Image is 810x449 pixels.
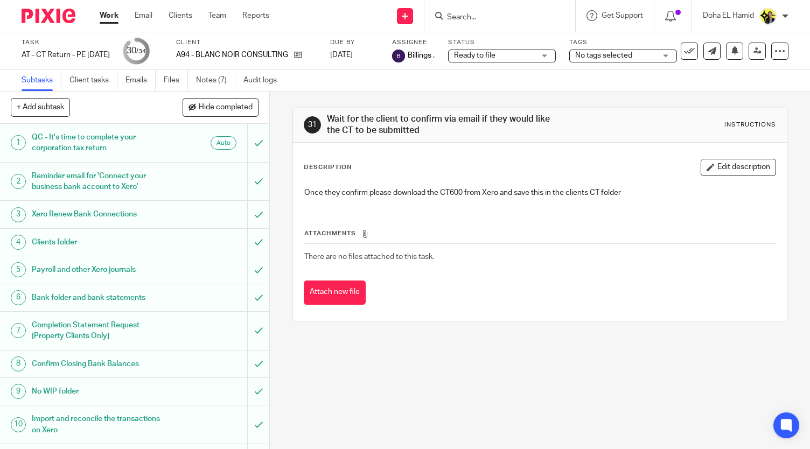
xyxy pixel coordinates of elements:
[304,280,366,305] button: Attach new file
[327,114,563,137] h1: Wait for the client to confirm via email if they would like the CT to be submitted
[304,230,356,236] span: Attachments
[32,262,169,278] h1: Payroll and other Xero journals
[11,135,26,150] div: 1
[100,10,118,21] a: Work
[22,70,61,91] a: Subtasks
[11,98,70,116] button: + Add subtask
[304,163,352,172] p: Description
[127,45,146,57] div: 30
[69,70,117,91] a: Client tasks
[11,290,26,305] div: 6
[22,50,110,60] div: AT - CT Return - PE [DATE]
[164,70,188,91] a: Files
[183,98,259,116] button: Hide completed
[32,317,169,345] h1: Completion Statement Request [Property Clients Only]
[199,103,253,112] span: Hide completed
[304,187,776,198] p: Once they confirm please download the CT600 from Xero and save this in the clients CT folder
[169,10,192,21] a: Clients
[135,10,152,21] a: Email
[32,290,169,306] h1: Bank folder and bank statements
[22,50,110,60] div: AT - CT Return - PE 28-02-2025
[11,384,26,399] div: 9
[724,121,776,129] div: Instructions
[196,70,235,91] a: Notes (7)
[759,8,777,25] img: Doha-Starbridge.jpg
[176,50,289,60] p: A94 - BLANC NOIR CONSULTING LTD
[11,356,26,371] div: 8
[211,136,236,150] div: Auto
[32,383,169,399] h1: No WIP folder
[448,38,556,47] label: Status
[392,38,435,47] label: Assignee
[392,50,405,62] img: svg%3E
[330,38,379,47] label: Due by
[304,253,434,261] span: There are no files attached to this task.
[22,9,75,23] img: Pixie
[602,12,643,19] span: Get Support
[176,38,317,47] label: Client
[701,159,776,176] button: Edit description
[330,51,353,59] span: [DATE]
[11,174,26,189] div: 2
[11,207,26,222] div: 3
[569,38,677,47] label: Tags
[11,323,26,338] div: 7
[11,262,26,277] div: 5
[243,70,285,91] a: Audit logs
[22,38,110,47] label: Task
[32,234,169,250] h1: Clients folder
[408,50,435,61] span: Billings .
[32,356,169,372] h1: Confirm Closing Bank Balances
[11,235,26,250] div: 4
[136,48,146,54] small: /34
[32,168,169,195] h1: Reminder email for 'Connect your business bank account to Xero'
[575,52,632,59] span: No tags selected
[446,13,543,23] input: Search
[304,116,321,134] div: 31
[703,10,754,21] p: Doha EL Hamid
[208,10,226,21] a: Team
[32,206,169,222] h1: Xero Renew Bank Connections
[125,70,156,91] a: Emails
[32,411,169,438] h1: Import and reconcile the transactions on Xero
[11,417,26,432] div: 10
[32,129,169,157] h1: QC - It's time to complete your corporation tax return
[454,52,495,59] span: Ready to file
[242,10,269,21] a: Reports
